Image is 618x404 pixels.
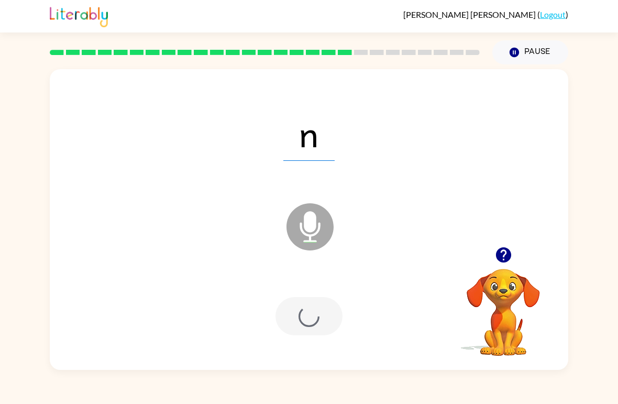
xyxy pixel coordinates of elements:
span: n [283,106,335,161]
span: [PERSON_NAME] [PERSON_NAME] [403,9,537,19]
button: Pause [492,40,568,64]
a: Logout [540,9,566,19]
div: ( ) [403,9,568,19]
img: Literably [50,4,108,27]
video: Your browser must support playing .mp4 files to use Literably. Please try using another browser. [451,253,556,357]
